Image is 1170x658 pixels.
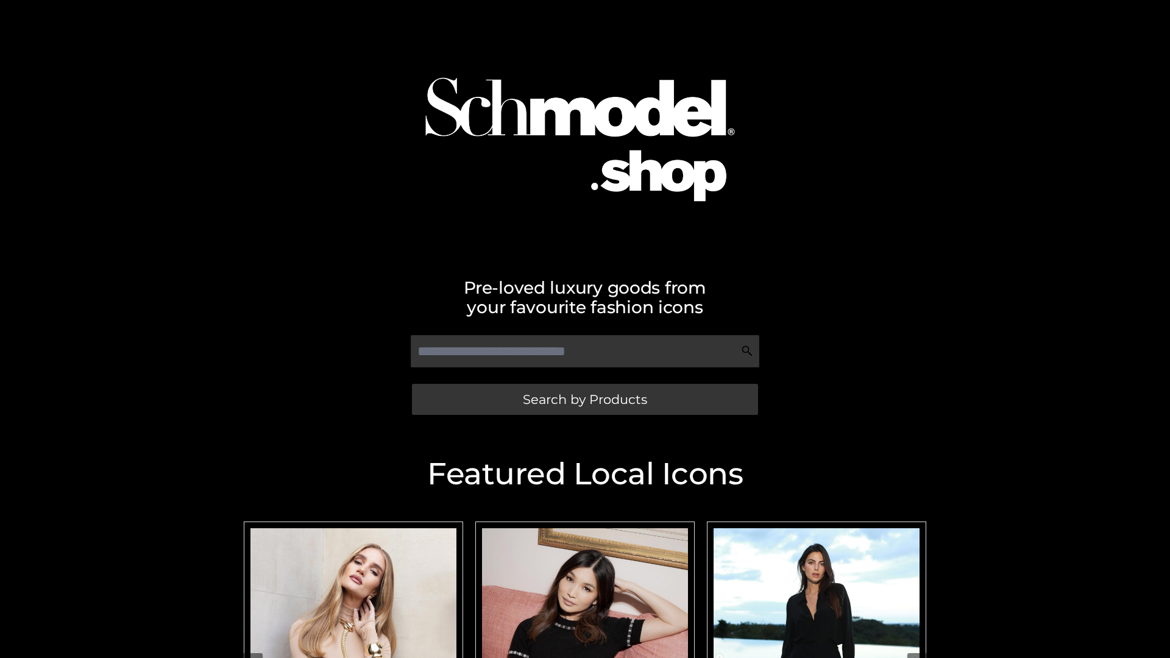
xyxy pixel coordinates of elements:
h2: Pre-loved luxury goods from your favourite fashion icons [238,278,932,317]
img: Search Icon [741,345,753,357]
h2: Featured Local Icons​ [238,459,932,489]
a: Search by Products [412,384,758,415]
span: Search by Products [523,393,647,406]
